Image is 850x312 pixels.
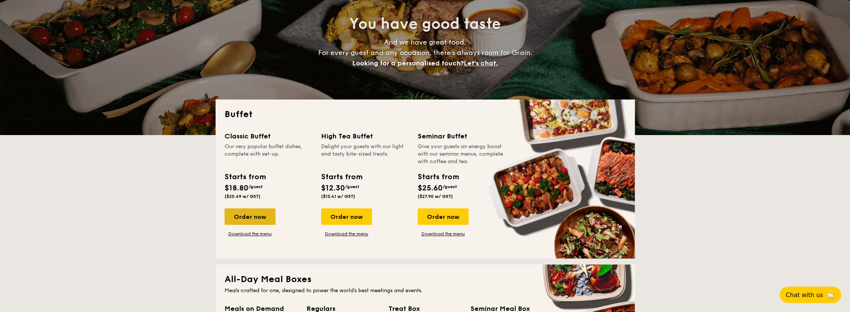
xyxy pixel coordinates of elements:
span: ($20.49 w/ GST) [225,194,261,199]
span: /guest [443,184,457,189]
div: Starts from [321,171,362,183]
span: $25.60 [418,184,443,193]
span: Let's chat. [464,59,498,67]
span: 🦙 [826,291,835,299]
a: Download the menu [225,231,275,237]
div: Delight your guests with our light and tasty bite-sized treats. [321,143,409,165]
span: You have good taste [349,15,501,33]
div: Seminar Buffet [418,131,505,141]
span: $18.80 [225,184,249,193]
div: Order now [225,208,275,225]
button: Chat with us🦙 [780,287,841,303]
div: Meals crafted for one, designed to power the world's best meetings and events. [225,287,626,294]
div: Starts from [418,171,458,183]
span: $12.30 [321,184,345,193]
span: /guest [345,184,359,189]
div: Our very popular buffet dishes, complete with set-up. [225,143,312,165]
span: Chat with us [786,291,823,299]
span: ($13.41 w/ GST) [321,194,355,199]
div: High Tea Buffet [321,131,409,141]
span: Looking for a personalised touch? [352,59,464,67]
div: Give your guests an energy boost with our seminar menus, complete with coffee and tea. [418,143,505,165]
div: Order now [321,208,372,225]
h2: Buffet [225,108,626,120]
a: Download the menu [418,231,469,237]
span: /guest [249,184,263,189]
div: Classic Buffet [225,131,312,141]
div: Starts from [225,171,265,183]
span: ($27.90 w/ GST) [418,194,453,199]
a: Download the menu [321,231,372,237]
span: And we have great food. For every guest and any occasion, there’s always room for Grain. [318,38,532,67]
h2: All-Day Meal Boxes [225,273,626,285]
div: Order now [418,208,469,225]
